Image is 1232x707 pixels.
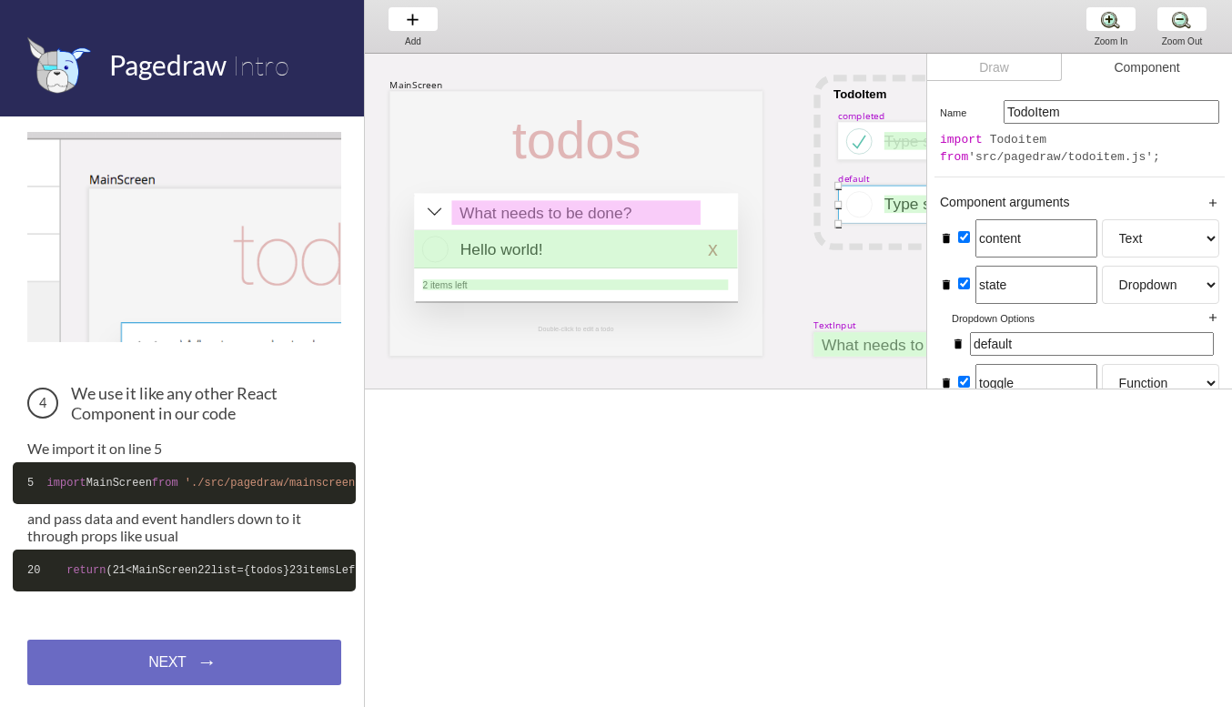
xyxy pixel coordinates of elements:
span: import [940,133,983,146]
i: delete [940,377,953,389]
input: Prop name [975,266,1097,304]
span: 5 [27,477,34,490]
p: We import it on line 5 [27,439,341,457]
div: Add [379,36,448,46]
div: Zoom Out [1147,36,1217,46]
img: baseline-add-24px.svg [403,10,422,29]
p: and pass data and event handlers down to it through props like usual [27,510,341,544]
div: TextInput [813,319,855,332]
div: Todoitem 'src/pagedraw/todoitem.js'; [940,132,1219,166]
div: MainScreen [389,78,442,91]
code: ( <MainScreen list={todos} itemsLeft={ .state.todos.filter( !elem.completed).length} addTodo={ .a... [13,550,356,591]
i: delete [940,232,953,245]
h5: Component arguments [940,196,1207,209]
span: NEXT [148,654,186,671]
code: MainScreen [13,462,356,504]
div: Component [1062,54,1232,81]
span: 20 [27,564,40,577]
img: favicon.png [27,36,91,94]
i: delete [940,278,953,291]
input: Prop name [975,364,1097,402]
h3: We use it like any other React Component in our code [27,383,341,423]
span: from [152,477,178,490]
div: Draw [927,54,1062,81]
span: import [47,477,86,490]
span: Intro [232,48,289,82]
span: Pagedraw [109,48,227,81]
i: delete [952,333,964,355]
span: 23 [289,564,302,577]
span: 21 [113,564,126,577]
img: zoom-minus.png [1172,10,1191,29]
i: add [1207,197,1219,209]
span: './src/pagedraw/mainscreen' [185,477,361,490]
div: default [838,172,870,185]
span: → [197,651,217,674]
img: The MainScreen Component in Pagedraw [27,132,341,342]
div: completed [838,109,884,122]
span: 22 [197,564,210,577]
input: Prop name [975,219,1097,258]
img: zoom-plus.png [1101,10,1120,29]
h5: Name [940,107,1004,118]
a: NEXT→ [27,640,341,685]
div: Zoom In [1076,36,1146,46]
span: from [940,150,968,164]
i: add [1207,311,1219,324]
span: return [66,564,106,577]
h5: Dropdown options [952,313,1040,324]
